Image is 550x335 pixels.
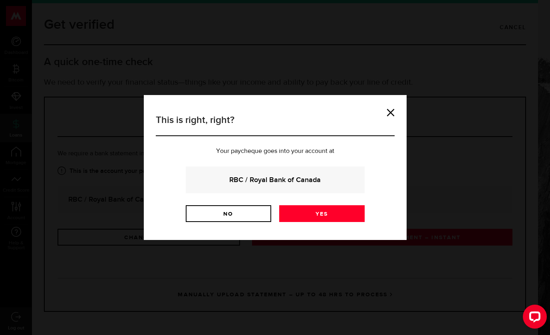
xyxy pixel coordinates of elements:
[279,205,365,222] a: Yes
[156,148,395,155] p: Your paycheque goes into your account at
[156,113,395,136] h3: This is right, right?
[516,301,550,335] iframe: LiveChat chat widget
[186,205,271,222] a: No
[197,174,354,185] strong: RBC / Royal Bank of Canada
